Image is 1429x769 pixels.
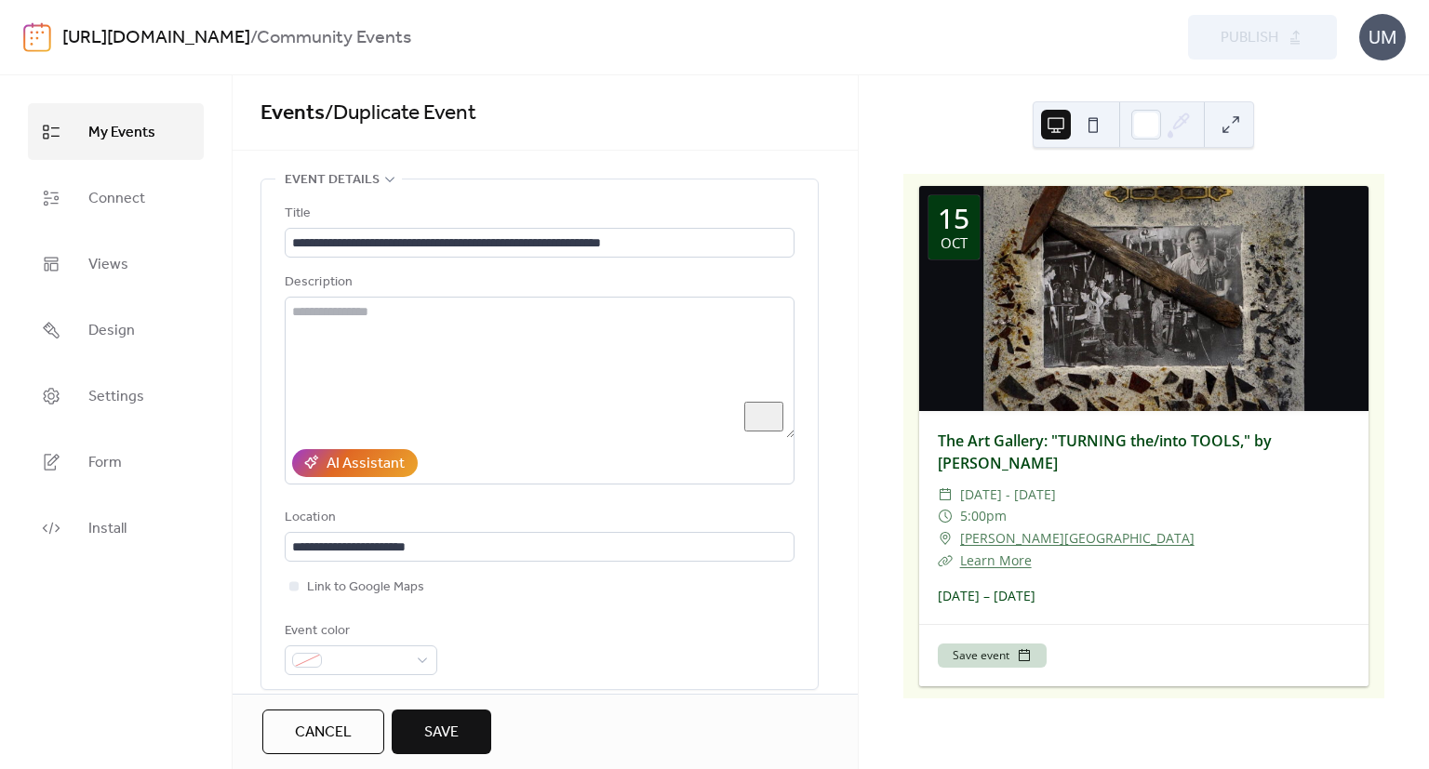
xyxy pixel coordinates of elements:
button: AI Assistant [292,449,418,477]
span: Cancel [295,722,352,744]
a: Design [28,301,204,358]
div: Event color [285,620,434,643]
span: / Duplicate Event [325,93,476,134]
a: Events [260,93,325,134]
button: Cancel [262,709,384,754]
img: logo [23,22,51,52]
b: / [250,20,257,56]
span: [DATE] - [DATE] [960,484,1056,506]
span: Link to Google Maps [307,577,424,599]
span: Install [88,514,127,543]
span: Settings [88,382,144,411]
div: UM [1359,14,1406,60]
a: Form [28,433,204,490]
div: ​ [938,527,953,550]
div: Location [285,507,791,529]
a: [PERSON_NAME][GEOGRAPHIC_DATA] [960,527,1195,550]
textarea: To enrich screen reader interactions, please activate Accessibility in Grammarly extension settings [285,297,795,438]
div: ​ [938,505,953,527]
a: Settings [28,367,204,424]
span: Views [88,250,128,279]
a: Connect [28,169,204,226]
span: Event details [285,169,380,192]
div: Title [285,203,791,225]
span: Design [88,316,135,345]
b: Community Events [257,20,411,56]
span: 5:00pm [960,505,1007,527]
div: AI Assistant [327,453,405,475]
a: The Art Gallery: "TURNING the/into TOOLS," by [PERSON_NAME] [938,431,1272,473]
div: Description [285,272,791,294]
div: [DATE] – [DATE] [919,586,1369,605]
div: ​ [938,484,953,506]
div: 15 [938,205,969,232]
a: [URL][DOMAIN_NAME] [62,20,250,56]
a: Learn More [960,551,1032,569]
a: My Events [28,103,204,160]
span: Form [88,448,122,477]
a: Install [28,499,204,556]
span: Save [424,722,459,744]
div: ​ [938,550,953,572]
a: Views [28,235,204,292]
span: My Events [88,118,155,147]
span: Connect [88,184,145,213]
button: Save event [938,643,1047,668]
button: Save [392,709,491,754]
div: Oct [941,236,968,250]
